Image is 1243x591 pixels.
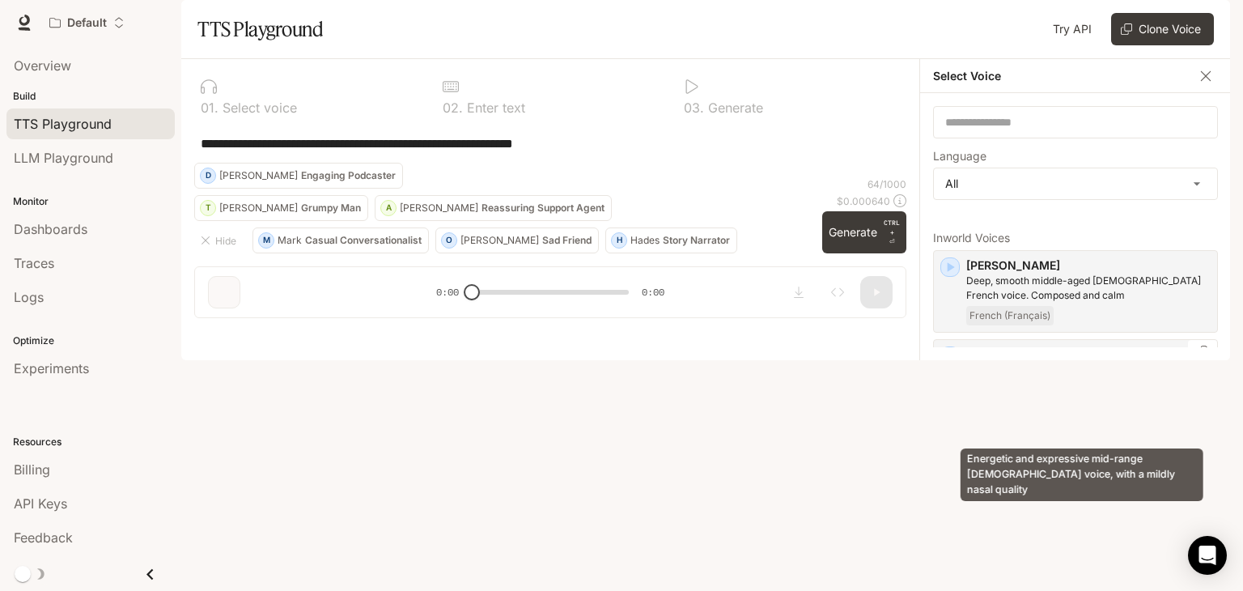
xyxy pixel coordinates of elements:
p: 0 1 . [201,101,218,114]
button: Copy Voice ID [1194,346,1211,359]
p: 64 / 1000 [868,177,906,191]
p: Sad Friend [542,236,592,245]
p: [PERSON_NAME] [400,203,478,213]
p: $ 0.000640 [837,194,890,208]
button: Hide [194,227,246,253]
div: T [201,195,215,221]
p: 0 2 . [443,101,463,114]
div: All [934,168,1217,199]
p: Engaging Podcaster [301,171,396,181]
button: GenerateCTRL +⏎ [822,211,906,253]
p: 0 3 . [684,101,704,114]
button: T[PERSON_NAME]Grumpy Man [194,195,368,221]
p: Casual Conversationalist [305,236,422,245]
p: [PERSON_NAME] [966,347,1211,363]
p: CTRL + [884,218,900,237]
p: [PERSON_NAME] [966,257,1211,274]
p: Default [67,16,107,30]
button: Clone Voice [1111,13,1214,45]
p: [PERSON_NAME] [219,171,298,181]
h1: TTS Playground [197,13,323,45]
p: ⏎ [884,218,900,247]
span: French (Français) [966,306,1054,325]
div: H [612,227,626,253]
p: Story Narrator [663,236,730,245]
p: Reassuring Support Agent [482,203,605,213]
p: Hades [630,236,660,245]
div: Open Intercom Messenger [1188,536,1227,575]
p: Select voice [218,101,297,114]
button: Open workspace menu [42,6,132,39]
p: [PERSON_NAME] [460,236,539,245]
p: Mark [278,236,302,245]
p: [PERSON_NAME] [219,203,298,213]
p: Inworld Voices [933,232,1218,244]
div: O [442,227,456,253]
div: M [259,227,274,253]
div: D [201,163,215,189]
p: Enter text [463,101,525,114]
a: Try API [1046,13,1098,45]
div: Energetic and expressive mid-range [DEMOGRAPHIC_DATA] voice, with a mildly nasal quality [961,449,1203,501]
p: Language [933,151,986,162]
p: Generate [704,101,763,114]
button: O[PERSON_NAME]Sad Friend [435,227,599,253]
button: D[PERSON_NAME]Engaging Podcaster [194,163,403,189]
p: Grumpy Man [301,203,361,213]
button: A[PERSON_NAME]Reassuring Support Agent [375,195,612,221]
p: Deep, smooth middle-aged male French voice. Composed and calm [966,274,1211,303]
button: MMarkCasual Conversationalist [252,227,429,253]
div: A [381,195,396,221]
button: HHadesStory Narrator [605,227,737,253]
